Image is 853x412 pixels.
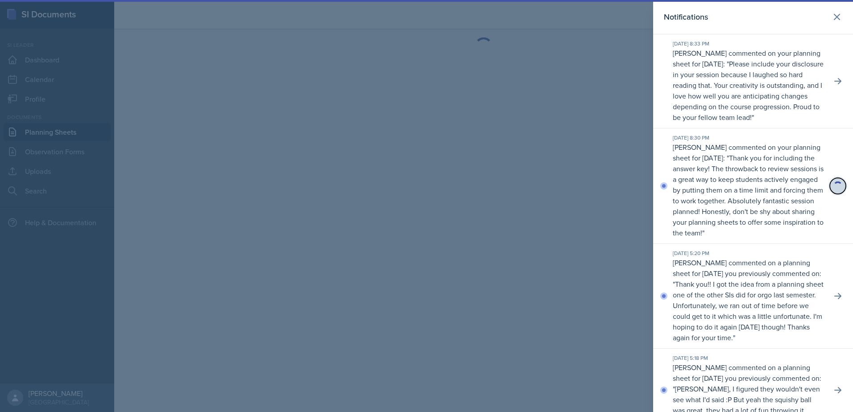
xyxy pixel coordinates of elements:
[673,153,824,238] p: Thank you for including the answer key! The throwback to review sessions is a great way to keep s...
[673,48,824,123] p: [PERSON_NAME] commented on your planning sheet for [DATE]: " "
[673,40,824,48] div: [DATE] 8:33 PM
[673,134,824,142] div: [DATE] 8:30 PM
[664,11,708,23] h2: Notifications
[673,257,824,343] p: [PERSON_NAME] commented on a planning sheet for [DATE] you previously commented on: " "
[673,279,824,342] p: Thank you!! I got the idea from a planning sheet one of the other SIs did for orgo last semester....
[673,354,824,362] div: [DATE] 5:18 PM
[673,249,824,257] div: [DATE] 5:20 PM
[673,142,824,238] p: [PERSON_NAME] commented on your planning sheet for [DATE]: " "
[673,59,824,122] p: Please include your disclosure in your session because I laughed so hard reading that. Your creat...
